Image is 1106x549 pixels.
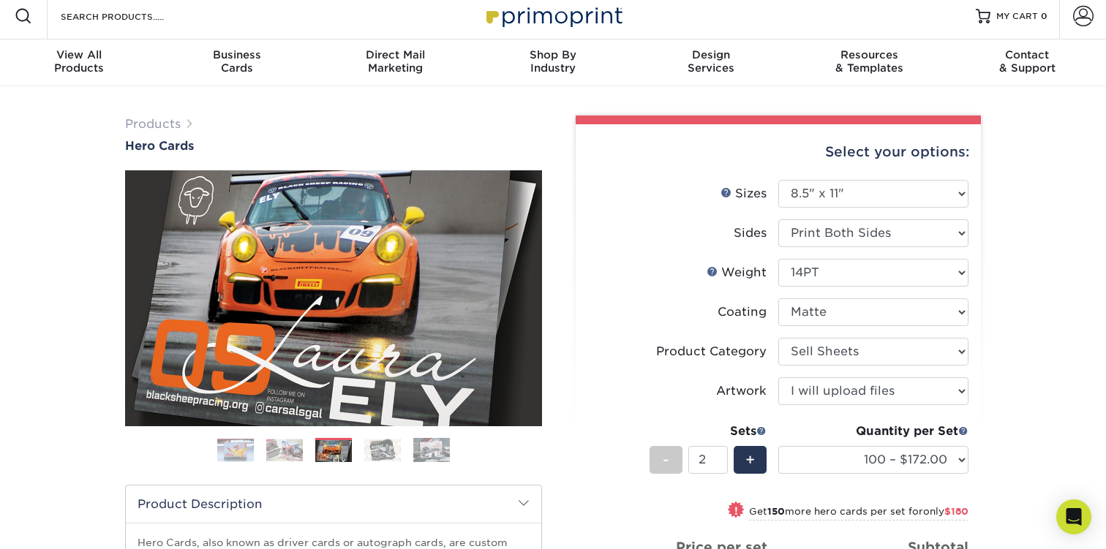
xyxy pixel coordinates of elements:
div: Services [632,48,790,75]
a: Direct MailMarketing [316,39,474,86]
a: BusinessCards [158,39,316,86]
div: Artwork [716,382,767,400]
span: $180 [944,506,968,517]
h2: Product Description [126,485,541,523]
div: Product Category [656,343,767,360]
a: DesignServices [632,39,790,86]
img: Hero Cards 03 [315,440,352,463]
div: Quantity per Set [778,423,968,440]
div: Sets [650,423,767,440]
div: Select your options: [587,124,969,180]
span: only [923,506,968,517]
span: + [745,449,755,471]
img: Hero Cards 04 [364,439,401,461]
span: 0 [1041,11,1047,21]
strong: 150 [767,506,785,517]
span: - [663,449,669,471]
div: & Templates [790,48,948,75]
a: Products [125,117,181,131]
div: Industry [474,48,632,75]
div: Weight [707,264,767,281]
span: MY CART [996,10,1038,23]
small: Get more hero cards per set for [749,506,968,520]
span: Resources [790,48,948,61]
a: Contact& Support [948,39,1106,86]
div: Sides [734,224,767,242]
div: Coating [718,303,767,321]
span: Design [632,48,790,61]
img: Hero Cards 01 [217,439,254,462]
div: Cards [158,48,316,75]
div: & Support [948,48,1106,75]
a: Shop ByIndustry [474,39,632,86]
img: Hero Cards 05 [413,437,450,463]
span: Business [158,48,316,61]
span: Shop By [474,48,632,61]
span: Contact [948,48,1106,61]
div: Marketing [316,48,474,75]
a: Hero Cards [125,139,542,153]
span: ! [734,503,738,518]
div: Sizes [721,185,767,202]
span: Direct Mail [316,48,474,61]
div: Open Intercom Messenger [1056,499,1091,534]
img: Hero Cards 03 [125,170,542,426]
img: Hero Cards 02 [266,439,303,461]
a: Resources& Templates [790,39,948,86]
input: SEARCH PRODUCTS..... [59,7,202,25]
